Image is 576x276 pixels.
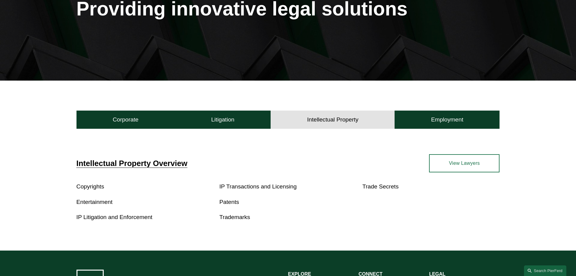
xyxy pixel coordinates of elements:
[76,183,104,190] a: Copyrights
[76,159,187,168] a: Intellectual Property Overview
[429,154,500,172] a: View Lawyers
[307,116,359,123] h4: Intellectual Property
[211,116,234,123] h4: Litigation
[220,183,297,190] a: IP Transactions and Licensing
[220,214,250,220] a: Trademarks
[76,199,112,205] a: Entertainment
[362,183,399,190] a: Trade Secrets
[220,199,239,205] a: Patents
[431,116,464,123] h4: Employment
[524,265,566,276] a: Search this site
[113,116,138,123] h4: Corporate
[76,214,152,220] a: IP Litigation and Enforcement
